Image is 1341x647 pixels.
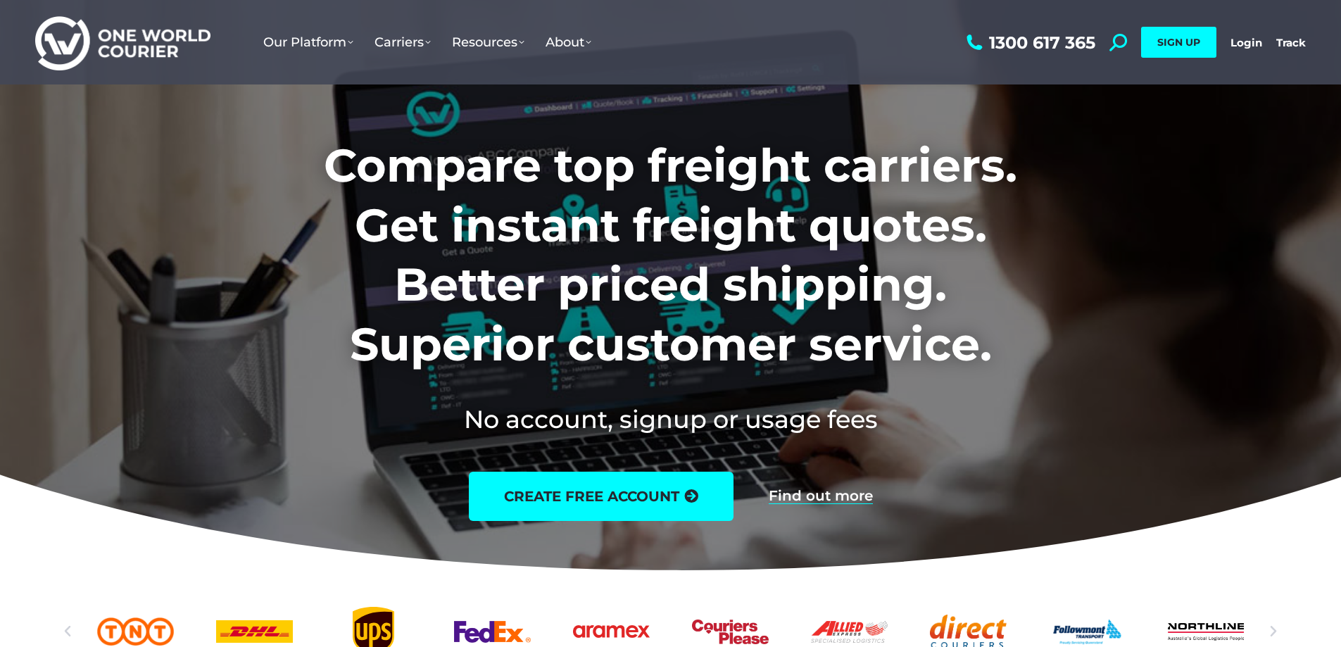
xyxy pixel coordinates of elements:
a: Our Platform [253,20,364,64]
h2: No account, signup or usage fees [231,402,1110,436]
a: SIGN UP [1141,27,1216,58]
span: About [546,34,591,50]
a: 1300 617 365 [963,34,1095,51]
a: create free account [469,472,734,521]
span: Resources [452,34,524,50]
a: Login [1230,36,1262,49]
h1: Compare top freight carriers. Get instant freight quotes. Better priced shipping. Superior custom... [231,136,1110,374]
img: One World Courier [35,14,210,71]
a: Find out more [769,489,873,504]
span: Our Platform [263,34,353,50]
a: Carriers [364,20,441,64]
span: SIGN UP [1157,36,1200,49]
span: Carriers [374,34,431,50]
a: Track [1276,36,1306,49]
a: About [535,20,602,64]
a: Resources [441,20,535,64]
